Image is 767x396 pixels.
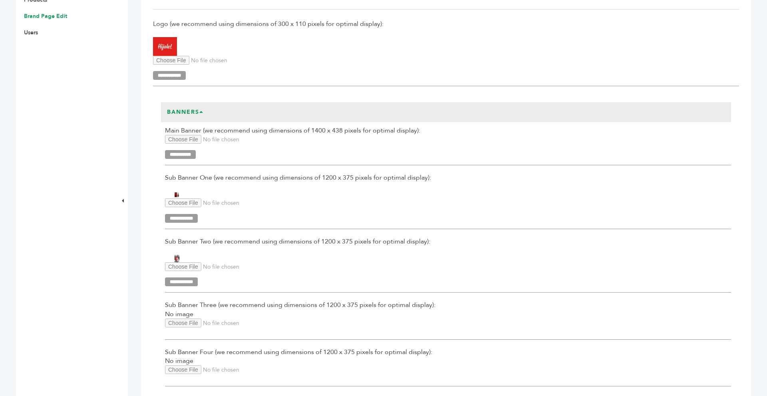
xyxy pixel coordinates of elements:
[165,237,731,246] span: Sub Banner Two (we recommend using dimensions of 1200 x 375 pixels for optimal display):
[165,255,189,262] img: Hijole! Spirits, Inc.
[165,348,731,356] span: Sub Banner Four (we recommend using dimensions of 1200 x 375 pixels for optimal display):
[153,20,739,28] span: Logo (we recommend using dimensions of 300 x 110 pixels for optimal display):
[165,301,731,309] span: Sub Banner Three (we recommend using dimensions of 1200 x 375 pixels for optimal display):
[165,191,189,199] img: Hijole! Spirits, Inc.
[165,173,731,182] span: Sub Banner One (we recommend using dimensions of 1200 x 375 pixels for optimal display):
[165,301,731,339] div: No image
[161,102,210,122] h3: Banners
[165,126,731,135] span: Main Banner (we recommend using dimensions of 1400 x 438 pixels for optimal display):
[165,348,731,386] div: No image
[24,29,38,36] a: Users
[153,37,177,55] img: Hijole! Spirits, Inc.
[24,12,67,20] a: Brand Page Edit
